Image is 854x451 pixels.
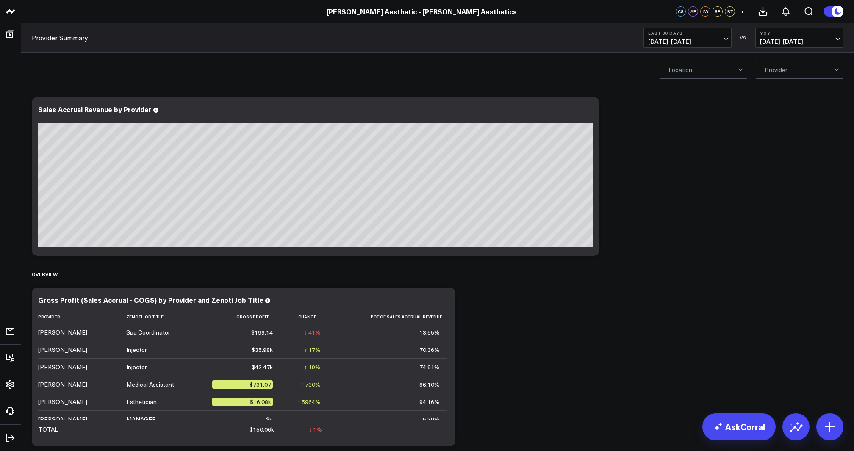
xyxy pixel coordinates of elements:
[250,425,274,434] div: $150.06k
[280,310,328,324] th: Change
[32,264,58,284] div: Overview
[648,30,727,36] b: Last 30 Days
[419,398,440,406] div: 94.16%
[419,363,440,371] div: 74.91%
[419,380,440,389] div: 86.10%
[212,310,280,324] th: Gross Profit
[688,6,698,17] div: AF
[736,35,751,40] div: VS
[38,363,87,371] div: [PERSON_NAME]
[126,328,170,337] div: Spa Coordinator
[38,415,87,423] div: [PERSON_NAME]
[38,295,263,304] div: Gross Profit (Sales Accrual - COGS) by Provider and Zenoti Job Title
[251,328,273,337] div: $199.14
[737,6,747,17] button: +
[755,28,843,48] button: YoY[DATE]-[DATE]
[740,8,744,14] span: +
[126,310,212,324] th: Zenoti Job Title
[38,310,126,324] th: Provider
[702,413,776,440] a: AskCorral
[760,30,839,36] b: YoY
[252,363,273,371] div: $43.47k
[126,346,147,354] div: Injector
[126,380,174,389] div: Medical Assistant
[301,380,321,389] div: ↑ 730%
[328,310,447,324] th: Pct Of Sales Accrual Revenue
[297,398,321,406] div: ↑ 5964%
[126,363,147,371] div: Injector
[319,415,321,423] div: -
[38,425,58,434] div: TOTAL
[648,38,727,45] span: [DATE] - [DATE]
[252,346,273,354] div: $35.98k
[38,328,87,337] div: [PERSON_NAME]
[38,105,152,114] div: Sales Accrual Revenue by Provider
[423,415,440,423] div: 5.39%
[38,346,87,354] div: [PERSON_NAME]
[643,28,732,48] button: Last 30 Days[DATE]-[DATE]
[266,415,273,423] div: $9
[38,398,87,406] div: [PERSON_NAME]
[304,363,321,371] div: ↑ 19%
[725,6,735,17] div: RT
[212,398,273,406] div: $16.08k
[212,380,273,389] div: $731.07
[304,328,321,337] div: ↓ 41%
[327,7,517,16] a: [PERSON_NAME] Aesthetic - [PERSON_NAME] Aesthetics
[419,346,440,354] div: 70.36%
[760,38,839,45] span: [DATE] - [DATE]
[713,6,723,17] div: SP
[126,398,157,406] div: Esthetician
[419,328,440,337] div: 13.55%
[304,346,321,354] div: ↑ 17%
[309,425,322,434] div: ↓ 1%
[38,380,87,389] div: [PERSON_NAME]
[32,33,88,42] a: Provider Summary
[700,6,710,17] div: JW
[676,6,686,17] div: CS
[126,415,156,423] div: MANAGER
